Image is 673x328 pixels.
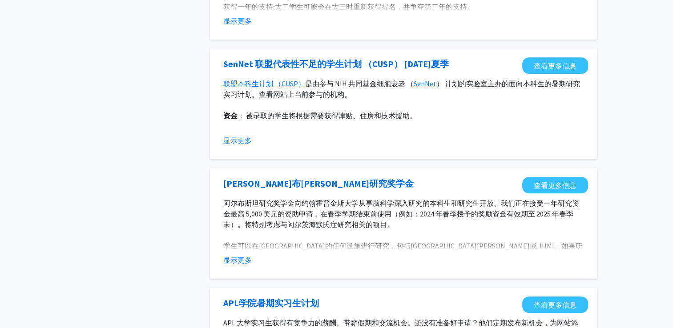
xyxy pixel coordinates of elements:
[223,296,319,310] a: 在新标签页中打开
[223,57,449,71] a: 在新标签页中打开
[414,79,436,88] a: SenNet
[223,78,584,100] p: 是由参与 NIH 共同基金细胞衰老 （ ） 计划的实验室主办的面向本科生的暑期研究实习计划。查看网站上当前参与的机构。
[522,177,588,193] a: 在新标签页中打开
[223,79,305,88] a: 联盟本科生计划 （CUSP）
[223,111,238,120] strong: 资金
[223,177,414,190] a: 在新标签页中打开
[223,16,252,26] button: 显示更多
[223,135,252,146] button: 显示更多
[223,240,584,272] p: 学生可以在[GEOGRAPHIC_DATA]的任何设施进行研究，包括[GEOGRAPHIC_DATA][PERSON_NAME]或 JHMI。如果研究在夏季进行，资金可能会用于直接研究费用、差旅...
[522,57,588,74] a: 在新标签页中打开
[223,198,584,230] p: 阿尔布斯坦研究奖学金向约翰霍普金斯大学从事脑科学深入研究的本科生和研究生开放。我们正在接受一年研究资金最高 5,000 美元的资助申请，在春季学期结束前使用（例如：2024 年春季授予的奖励资金...
[7,288,38,321] iframe: Chat
[223,255,252,265] button: 显示更多
[223,110,584,121] p: ： 被录取的学生将根据需要获得津贴、住房和技术援助。
[522,296,588,313] a: 在新标签页中打开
